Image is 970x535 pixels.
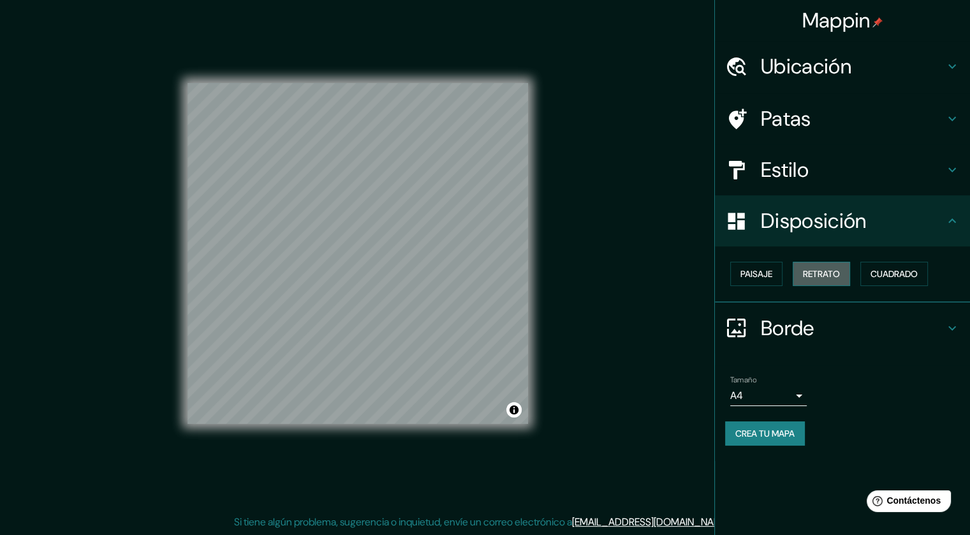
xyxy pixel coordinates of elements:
[715,41,970,92] div: Ubicación
[187,83,528,424] canvas: Mapa
[506,402,522,418] button: Activar o desactivar atribución
[572,515,730,529] a: [EMAIL_ADDRESS][DOMAIN_NAME]
[715,93,970,144] div: Patas
[761,105,811,132] font: Patas
[730,375,756,385] font: Tamaño
[740,268,772,280] font: Paisaje
[803,268,840,280] font: Retrato
[802,7,871,34] font: Mappin
[735,428,795,439] font: Crea tu mapa
[715,195,970,246] div: Disposición
[761,315,814,342] font: Borde
[730,389,743,402] font: A4
[856,485,956,521] iframe: Lanzador de widgets de ayuda
[761,156,809,183] font: Estilo
[860,262,928,286] button: Cuadrado
[761,53,851,80] font: Ubicación
[871,268,918,280] font: Cuadrado
[725,421,805,446] button: Crea tu mapa
[730,386,807,406] div: A4
[872,17,883,27] img: pin-icon.png
[730,262,783,286] button: Paisaje
[715,144,970,195] div: Estilo
[234,515,572,529] font: Si tiene algún problema, sugerencia o inquietud, envíe un correo electrónico a
[715,303,970,354] div: Borde
[761,207,866,234] font: Disposición
[793,262,850,286] button: Retrato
